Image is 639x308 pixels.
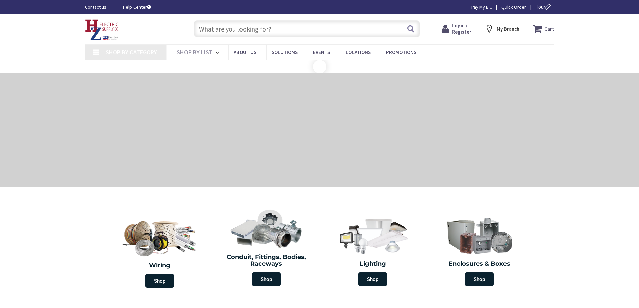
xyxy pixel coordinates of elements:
[272,49,298,55] span: Solutions
[123,4,151,10] a: Help Center
[536,4,553,10] span: Tour
[218,254,315,267] h2: Conduit, Fittings, Bodies, Raceways
[110,262,210,269] h2: Wiring
[106,48,157,56] span: Shop By Category
[325,261,421,267] h2: Lighting
[194,20,420,37] input: What are you looking for?
[234,49,256,55] span: About Us
[215,206,318,289] a: Conduit, Fittings, Bodies, Raceways Shop
[544,23,554,35] strong: Cart
[533,23,554,35] a: Cart
[85,4,112,10] a: Contact us
[501,4,526,10] a: Quick Order
[177,48,213,56] span: Shop By List
[386,49,416,55] span: Promotions
[107,212,213,291] a: Wiring Shop
[345,49,371,55] span: Locations
[428,212,531,289] a: Enclosures & Boxes Shop
[452,22,471,35] span: Login / Register
[471,4,492,10] a: Pay My Bill
[431,261,528,267] h2: Enclosures & Boxes
[358,272,387,286] span: Shop
[485,23,519,35] div: My Branch
[85,19,119,40] img: HZ Electric Supply
[321,212,425,289] a: Lighting Shop
[497,26,519,32] strong: My Branch
[313,49,330,55] span: Events
[465,272,494,286] span: Shop
[252,272,281,286] span: Shop
[145,274,174,288] span: Shop
[442,23,471,35] a: Login / Register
